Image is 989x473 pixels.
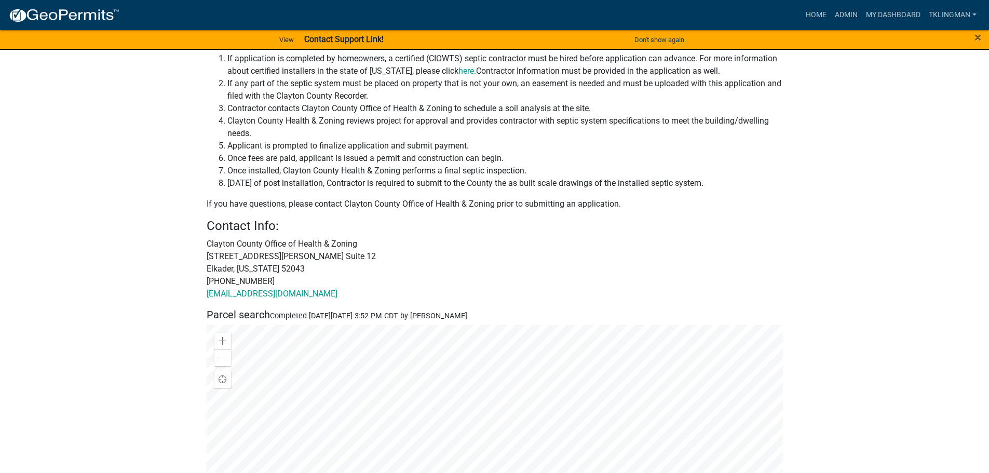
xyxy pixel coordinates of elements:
li: Once fees are paid, applicant is issued a permit and construction can begin. [227,152,783,165]
a: My Dashboard [862,5,925,25]
li: Applicant is prompted to finalize application and submit payment. [227,140,783,152]
div: Zoom out [214,349,231,366]
h5: Parcel search [207,308,783,321]
li: [DATE] of post installation, Contractor is required to submit to the County the as built scale dr... [227,177,783,190]
li: If any part of the septic system must be placed on property that is not your own, an easement is ... [227,77,783,102]
strong: Contact Support Link! [304,34,384,44]
a: [EMAIL_ADDRESS][DOMAIN_NAME] [207,289,337,299]
li: If application is completed by homeowners, a certified (CIOWTS) septic contractor must be hired b... [227,52,783,77]
li: Clayton County Health & Zoning reviews project for approval and provides contractor with septic s... [227,115,783,140]
button: Don't show again [630,31,688,48]
a: tklingman [925,5,981,25]
span: Completed [DATE][DATE] 3:52 PM CDT by [PERSON_NAME] [270,312,467,320]
div: Zoom in [214,333,231,349]
p: If you have questions, please contact Clayton County Office of Health & Zoning prior to submittin... [207,198,783,210]
a: here. [458,66,476,76]
h4: Contact Info: [207,219,783,234]
button: Close [974,31,981,44]
span: × [974,30,981,45]
p: Clayton County Office of Health & Zoning [STREET_ADDRESS][PERSON_NAME] Suite 12 Elkader, [US_STAT... [207,238,783,300]
li: Contractor contacts Clayton County Office of Health & Zoning to schedule a soil analysis at the s... [227,102,783,115]
a: View [275,31,298,48]
a: Home [802,5,831,25]
li: Once installed, Clayton County Health & Zoning performs a final septic inspection. [227,165,783,177]
a: Admin [831,5,862,25]
div: Find my location [214,371,231,388]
